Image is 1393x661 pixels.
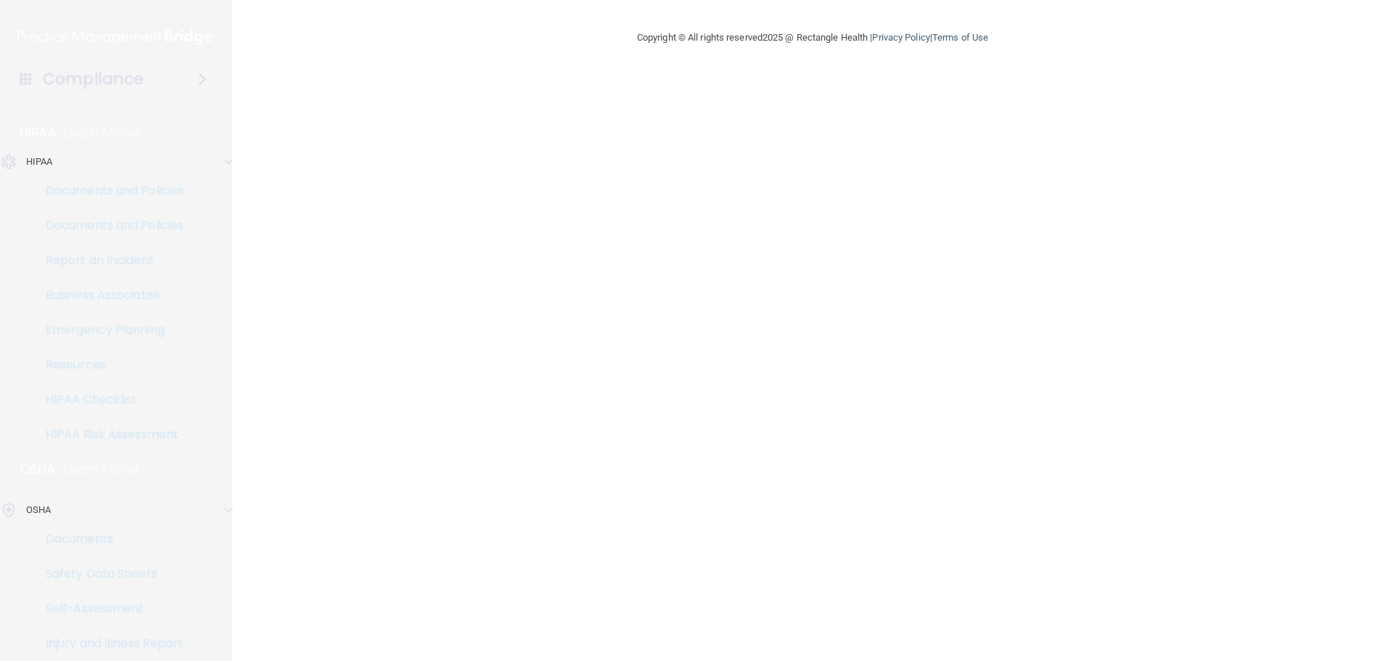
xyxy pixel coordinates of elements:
p: Report an Incident [9,253,207,268]
p: OSHA [26,501,51,519]
p: Injury and Illness Report [9,636,207,651]
p: HIPAA Risk Assessment [9,427,207,442]
p: Documents and Policies [9,184,207,198]
p: HIPAA [20,124,57,141]
p: Learn More! [63,461,140,478]
a: Terms of Use [932,32,988,43]
p: Documents [9,532,207,546]
a: Privacy Policy [872,32,929,43]
p: OSHA [20,461,56,478]
p: Emergency Planning [9,323,207,337]
p: Self-Assessment [9,602,207,616]
p: HIPAA [26,153,53,171]
p: Learn More! [64,124,141,141]
img: PMB logo [17,22,215,52]
p: Business Associates [9,288,207,303]
p: Resources [9,358,207,372]
div: Copyright © All rights reserved 2025 @ Rectangle Health | | [548,15,1077,61]
p: HIPAA Checklist [9,393,207,407]
h4: Compliance [43,69,144,89]
p: Documents and Policies [9,218,207,233]
p: Safety Data Sheets [9,567,207,581]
